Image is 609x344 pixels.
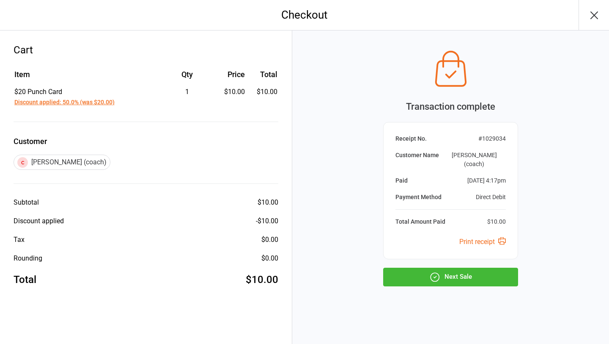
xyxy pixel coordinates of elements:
div: Rounding [14,253,42,264]
div: Total [14,272,36,287]
th: Total [248,69,277,86]
div: Paid [395,176,408,185]
div: Transaction complete [383,100,518,114]
div: [PERSON_NAME] (coach) [14,155,110,170]
div: Total Amount Paid [395,217,445,226]
button: Discount applied: 50.0% (was $20.00) [14,98,115,107]
button: Next Sale [383,268,518,286]
div: $0.00 [261,235,278,245]
div: 1 [160,87,214,97]
div: Price [215,69,245,80]
th: Item [14,69,159,86]
th: Qty [160,69,214,86]
div: Subtotal [14,197,39,208]
div: Receipt No. [395,134,427,143]
div: Tax [14,235,25,245]
td: $10.00 [248,87,277,107]
div: $0.00 [261,253,278,264]
div: Customer Name [395,151,439,169]
div: Payment Method [395,193,442,202]
div: - $10.00 [256,216,278,226]
label: Customer [14,136,278,147]
div: [DATE] 4:17pm [467,176,506,185]
div: $10.00 [487,217,506,226]
div: $10.00 [258,197,278,208]
span: $20 Punch Card [14,88,62,96]
div: [PERSON_NAME] (coach) [442,151,506,169]
a: Print receipt [459,238,506,246]
div: $10.00 [215,87,245,97]
div: $10.00 [246,272,278,287]
div: Direct Debit [476,193,506,202]
div: Cart [14,42,278,58]
div: # 1029034 [478,134,506,143]
div: Discount applied [14,216,64,226]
